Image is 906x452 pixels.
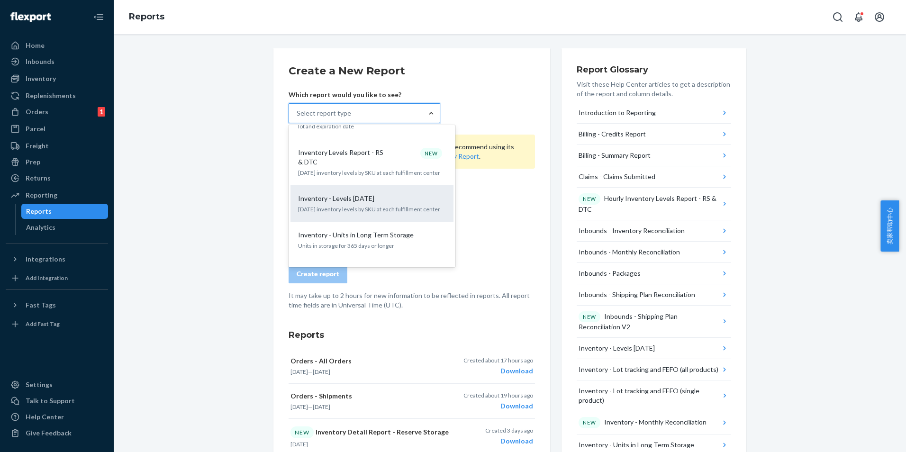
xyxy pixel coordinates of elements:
button: Inbounds - Shipping Plan Reconciliation [577,284,731,306]
button: Billing - Summary Report [577,145,731,166]
div: Inventory - Monthly Reconciliation [579,417,707,428]
p: NEW [425,150,438,157]
time: [DATE] [290,368,308,375]
div: Download [485,436,533,446]
p: Inventory Detail Report - Reserve Storage [290,426,451,438]
h2: Create a New Report [289,63,535,79]
div: Orders [26,107,48,117]
time: [DATE] [290,403,308,410]
div: Inventory - Lot tracking and FEFO (all products) [579,365,718,374]
button: NEWInbounds - Shipping Plan Reconciliation V2 [577,306,731,338]
p: NEW [583,419,596,426]
div: Help Center [26,412,64,422]
div: Add Integration [26,274,68,282]
p: Created 3 days ago [485,426,533,434]
div: Inbounds - Monthly Reconciliation [579,247,680,257]
div: Parcel [26,124,45,134]
time: [DATE] [313,368,330,375]
a: Settings [6,377,108,392]
ol: breadcrumbs [121,3,172,31]
button: Introduction to Reporting [577,102,731,124]
button: Inbounds - Packages [577,263,731,284]
h3: Report Glossary [577,63,731,76]
div: Talk to Support [26,396,75,406]
button: Inventory - Lot tracking and FEFO (all products) [577,359,731,380]
div: Add Fast Tag [26,320,60,328]
div: Create report [297,269,339,279]
a: Parcel [6,121,108,136]
p: Inventory Levels Report - RS & DTC [298,148,389,167]
div: Inventory - Units in Long Term Storage [579,440,694,450]
p: Units in storage for 365 days or longer [298,242,446,250]
a: Talk to Support [6,393,108,408]
button: Claims - Claims Submitted [577,166,731,188]
button: Orders - Shipments[DATE]—[DATE]Created about 19 hours agoDownload [289,384,535,419]
p: [DATE] inventory levels by SKU at each fulfillment center [298,169,446,177]
p: Inventory - Levels [DATE] [298,194,374,203]
button: 卖家帮助中心 [880,200,899,252]
p: — [290,368,451,376]
div: Settings [26,380,53,389]
button: Orders - All Orders[DATE]—[DATE]Created about 17 hours agoDownload [289,349,535,384]
a: Home [6,38,108,53]
p: It may take up to 2 hours for new information to be reflected in reports. All report time fields ... [289,291,535,310]
p: NEW [583,195,596,203]
a: Add Fast Tag [6,316,108,332]
div: Select report type [297,108,351,118]
p: Orders - All Orders [290,356,451,366]
p: Created about 17 hours ago [463,356,533,364]
h3: Reports [289,329,535,341]
button: Open notifications [849,8,868,27]
a: Orders1 [6,104,108,119]
div: Inbounds - Shipping Plan Reconciliation V2 [579,311,720,332]
p: Inventory Details - Reserve Storage V2 [298,267,389,286]
div: 1 [98,107,105,117]
div: Billing - Credits Report [579,129,646,139]
button: Give Feedback [6,425,108,441]
div: Analytics [26,223,55,232]
a: Inbounds [6,54,108,69]
div: Inventory - Lot tracking and FEFO (single product) [579,386,720,405]
div: Give Feedback [26,428,72,438]
button: Fast Tags [6,298,108,313]
div: Download [463,366,533,376]
div: Reporting [26,190,57,200]
p: — [290,403,451,411]
a: Replenishments [6,88,108,103]
p: Orders - Shipments [290,391,451,401]
button: Inventory - Levels [DATE] [577,338,731,359]
button: Integrations [6,252,108,267]
a: Reports [21,204,109,219]
time: [DATE] [290,441,308,448]
a: Reports [129,11,164,22]
p: NEW [583,313,596,321]
div: Integrations [26,254,65,264]
div: Freight [26,141,49,151]
div: Home [26,41,45,50]
a: Prep [6,154,108,170]
button: NEWHourly Inventory Levels Report - RS & DTC [577,188,731,220]
div: Inbounds - Packages [579,269,641,278]
button: Close Navigation [89,8,108,27]
button: Open account menu [870,8,889,27]
button: NEWInventory - Monthly Reconciliation [577,411,731,434]
div: Returns [26,173,51,183]
a: Returns [6,171,108,186]
button: Open Search Box [828,8,847,27]
p: Visit these Help Center articles to get a description of the report and column details. [577,80,731,99]
div: Inbounds - Inventory Reconciliation [579,226,685,235]
div: NEW [290,426,314,438]
a: Add Integration [6,271,108,286]
div: Inbounds - Shipping Plan Reconciliation [579,290,695,299]
button: Inbounds - Inventory Reconciliation [577,220,731,242]
div: Fast Tags [26,300,56,310]
a: Help Center [6,409,108,425]
div: Claims - Claims Submitted [579,172,655,181]
a: Analytics [21,220,109,235]
time: [DATE] [313,403,330,410]
a: Freight [6,138,108,154]
img: Flexport logo [10,12,51,22]
div: Inbounds [26,57,54,66]
div: Download [463,401,533,411]
div: Hourly Inventory Levels Report - RS & DTC [579,193,720,214]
